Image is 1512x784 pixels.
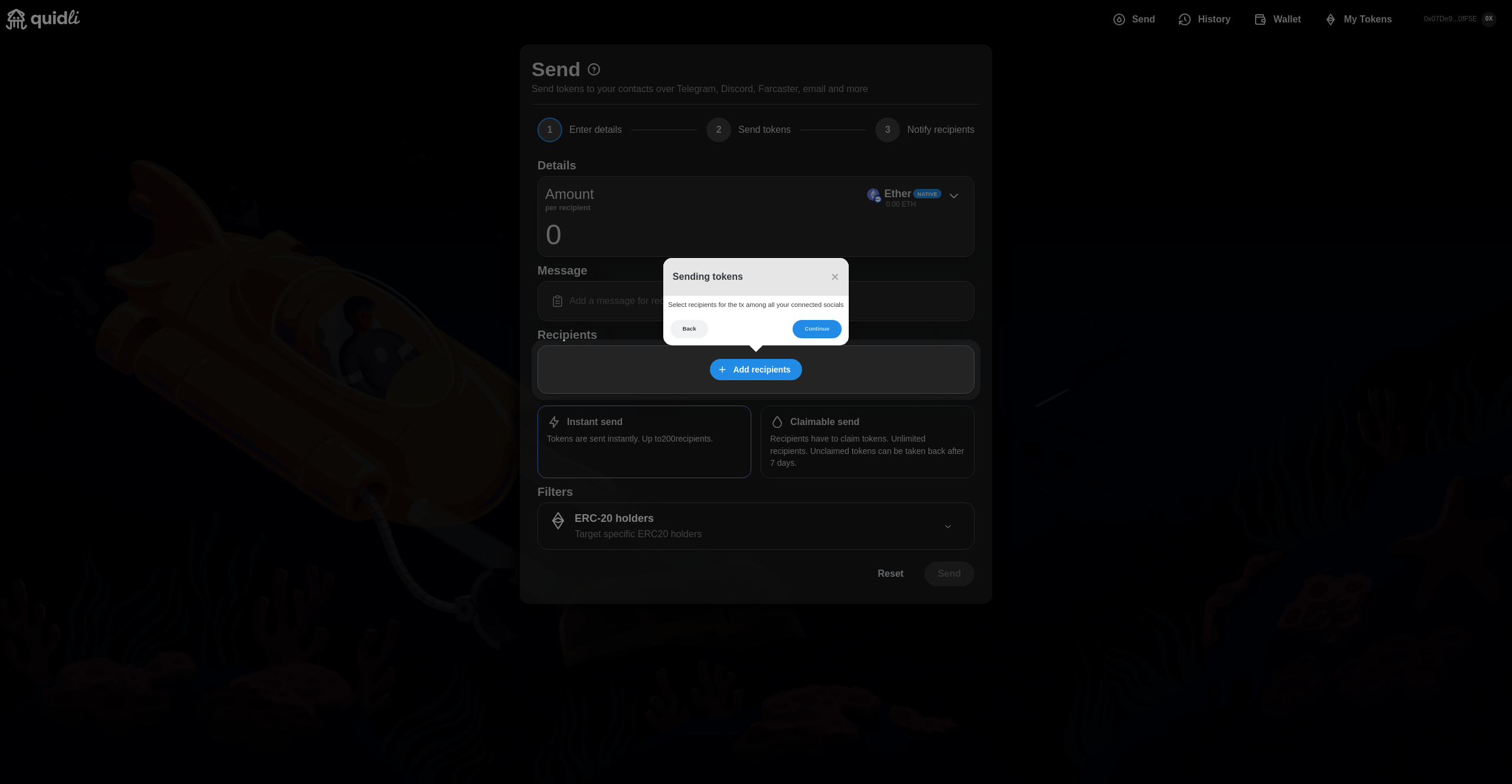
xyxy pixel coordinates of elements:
h3: Sending tokens [673,267,831,286]
span: × [831,269,839,285]
div: Select recipients for the tx among all your connected socials [663,296,849,314]
button: Close Tour [831,267,839,286]
button: Back [670,320,709,338]
button: Continue [793,320,842,338]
